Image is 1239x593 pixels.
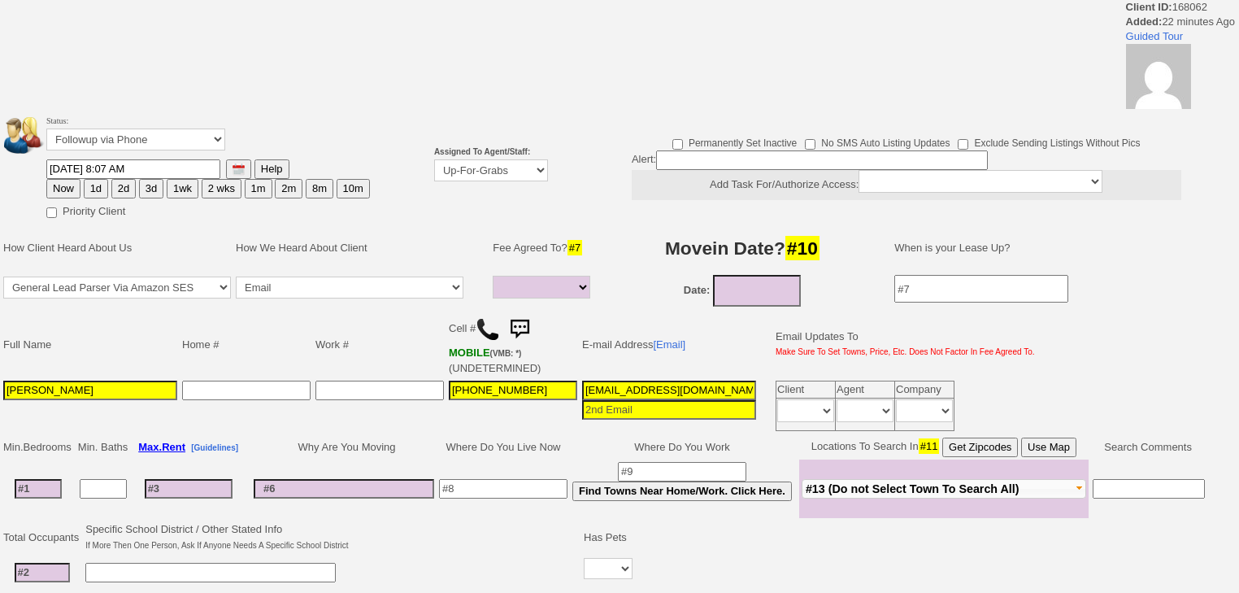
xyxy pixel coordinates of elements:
td: Work # [313,311,446,378]
td: Full Name [1,311,180,378]
nobr: Locations To Search In [811,440,1076,452]
button: Help [254,159,289,179]
button: 10m [337,179,370,198]
b: Client ID: [1126,1,1172,13]
td: Has Pets [581,520,635,556]
a: Guided Tour [1126,30,1184,42]
td: Why Are You Moving [251,435,437,460]
img: e0f132e4966b4f630dc6fc179bfe5a2a [1126,44,1191,109]
td: How We Heard About Client [233,224,482,273]
b: Assigned To Agent/Staff: [434,147,530,156]
span: #11 [919,438,940,454]
font: (VMB: *) [490,349,522,358]
b: Max. [138,441,185,453]
span: Bedrooms [24,441,72,453]
td: Min. Baths [76,435,130,460]
font: Make Sure To Set Towns, Price, Etc. Does Not Factor In Fee Agreed To. [776,347,1035,356]
button: 2m [275,179,302,198]
button: 1m [245,179,272,198]
font: If More Then One Person, Ask If Anyone Needs A Specific School District [85,541,348,550]
img: sms.png [503,313,536,346]
td: Where Do You Work [570,435,794,460]
button: Use Map [1021,438,1076,457]
td: Specific School District / Other Stated Info [83,520,350,556]
button: 2 wks [202,179,241,198]
td: Where Do You Live Now [437,435,570,460]
input: Priority Client [46,207,57,218]
td: Total Occupants [1,520,83,556]
a: [Guidelines] [191,441,238,453]
input: 1st Email - Question #0 [582,381,756,400]
label: No SMS Auto Listing Updates [805,132,950,150]
td: Search Comments [1089,435,1208,460]
span: #13 (Do not Select Town To Search All) [806,482,1019,495]
input: #2 [15,563,70,582]
span: #10 [785,236,819,260]
button: #13 (Do not Select Town To Search All) [802,479,1086,499]
input: No SMS Auto Listing Updates [805,139,815,150]
button: Get Zipcodes [942,438,1018,457]
button: 8m [306,179,333,198]
div: Alert: [632,150,1181,200]
input: #6 [254,479,434,499]
td: How Client Heard About Us [1,224,233,273]
img: people.png [4,117,53,154]
input: #9 [618,462,746,482]
td: Min. [1,435,76,460]
img: call.png [476,317,500,342]
button: 1wk [167,179,198,198]
span: #7 [567,240,582,255]
font: Status: [46,116,225,146]
input: Exclude Sending Listings Without Pics [958,139,968,150]
h3: Movein Date? [609,233,876,263]
a: [Email] [653,338,685,351]
input: #7 [894,275,1068,303]
input: 2nd Email [582,400,756,420]
td: Client [776,382,836,399]
label: Exclude Sending Listings Without Pics [958,132,1140,150]
img: [calendar icon] [233,164,245,176]
b: Date: [684,284,711,296]
b: [Guidelines] [191,443,238,452]
button: Now [46,179,80,198]
input: #1 [15,479,62,499]
td: Company [895,382,954,399]
button: 3d [139,179,163,198]
button: 2d [111,179,136,198]
td: Cell # (UNDETERMINED) [446,311,580,378]
td: When is your Lease Up? [878,224,1207,273]
b: Verizon Wireless [449,347,521,359]
input: Permanently Set Inactive [672,139,683,150]
center: Add Task For/Authorize Access: [632,170,1181,200]
b: Added: [1126,15,1163,28]
button: Find Towns Near Home/Work. Click Here. [572,482,792,501]
span: Rent [162,441,185,453]
label: Priority Client [46,200,125,219]
input: #8 [439,479,567,499]
label: Permanently Set Inactive [672,132,797,150]
td: Home # [180,311,313,378]
td: Agent [836,382,895,399]
button: 1d [84,179,108,198]
td: Email Updates To [763,311,1037,378]
td: Fee Agreed To? [490,224,598,273]
input: #3 [145,479,233,499]
td: E-mail Address [580,311,759,378]
font: MOBILE [449,347,490,359]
